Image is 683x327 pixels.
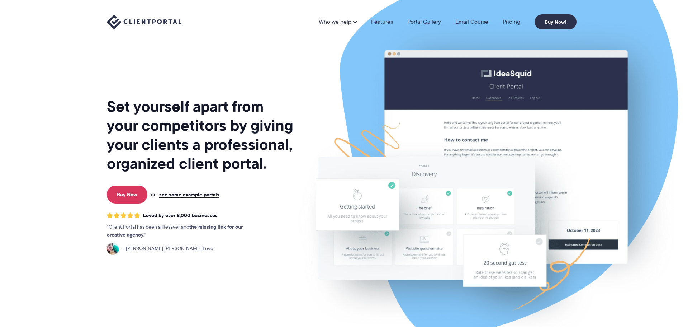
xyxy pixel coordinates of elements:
p: Client Portal has been a lifesaver and . [107,223,257,239]
span: Loved by over 8,000 businesses [143,212,218,219]
a: Pricing [503,19,520,25]
span: or [151,191,156,198]
a: Email Course [455,19,488,25]
span: [PERSON_NAME] [PERSON_NAME] Love [122,245,213,253]
h1: Set yourself apart from your competitors by giving your clients a professional, organized client ... [107,97,295,173]
a: see some example portals [159,191,219,198]
a: Features [371,19,393,25]
a: Who we help [319,19,357,25]
strong: the missing link for our creative agency [107,223,243,239]
a: Buy Now [107,186,147,204]
a: Portal Gallery [407,19,441,25]
a: Buy Now! [535,14,577,29]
